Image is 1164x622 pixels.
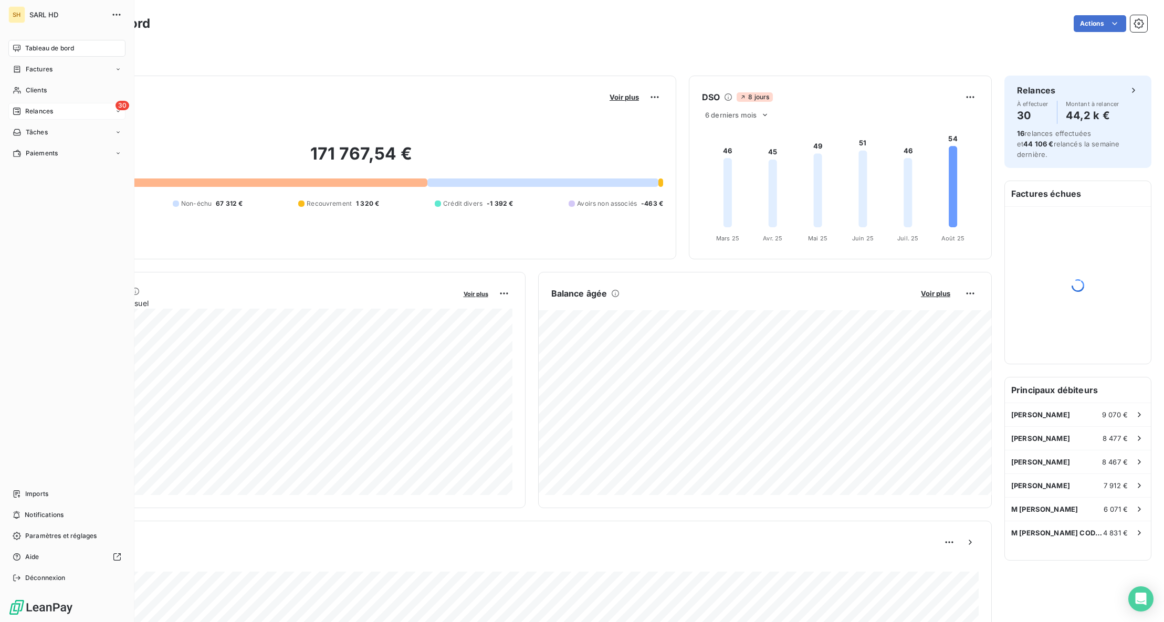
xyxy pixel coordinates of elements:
[1102,458,1128,466] span: 8 467 €
[25,531,97,541] span: Paramètres et réglages
[1066,107,1119,124] h4: 44,2 k €
[1017,129,1119,159] span: relances effectuées et relancés la semaine dernière.
[487,199,513,208] span: -1 392 €
[8,6,25,23] div: SH
[26,128,48,137] span: Tâches
[26,149,58,158] span: Paiements
[26,86,47,95] span: Clients
[25,552,39,562] span: Aide
[26,65,53,74] span: Factures
[356,199,379,208] span: 1 320 €
[1017,107,1048,124] h4: 30
[1011,434,1070,442] span: [PERSON_NAME]
[25,489,48,499] span: Imports
[1066,101,1119,107] span: Montant à relancer
[59,143,663,175] h2: 171 767,54 €
[1128,586,1153,612] div: Open Intercom Messenger
[1005,377,1151,403] h6: Principaux débiteurs
[1102,410,1128,419] span: 9 070 €
[8,103,125,120] a: 30Relances
[1017,129,1024,138] span: 16
[8,486,125,502] a: Imports
[307,199,352,208] span: Recouvrement
[1005,181,1151,206] h6: Factures échues
[25,510,64,520] span: Notifications
[25,107,53,116] span: Relances
[716,235,739,242] tspan: Mars 25
[1011,410,1070,419] span: [PERSON_NAME]
[29,10,105,19] span: SARL HD
[8,145,125,162] a: Paiements
[8,82,125,99] a: Clients
[1011,505,1078,513] span: M [PERSON_NAME]
[1103,434,1128,442] span: 8 477 €
[1074,15,1126,32] button: Actions
[897,235,918,242] tspan: Juil. 25
[918,289,953,298] button: Voir plus
[8,549,125,565] a: Aide
[852,235,874,242] tspan: Juin 25
[737,92,772,102] span: 8 jours
[464,290,488,298] span: Voir plus
[1011,481,1070,490] span: [PERSON_NAME]
[641,199,663,208] span: -463 €
[606,92,642,102] button: Voir plus
[1017,101,1048,107] span: À effectuer
[1023,140,1053,148] span: 44 106 €
[8,124,125,141] a: Tâches
[702,91,720,103] h6: DSO
[25,44,74,53] span: Tableau de bord
[216,199,243,208] span: 67 312 €
[808,235,827,242] tspan: Mai 25
[1104,505,1128,513] span: 6 071 €
[8,61,125,78] a: Factures
[59,298,456,309] span: Chiffre d'affaires mensuel
[763,235,782,242] tspan: Avr. 25
[8,528,125,544] a: Paramètres et réglages
[705,111,757,119] span: 6 derniers mois
[941,235,964,242] tspan: Août 25
[1011,458,1070,466] span: [PERSON_NAME]
[577,199,637,208] span: Avoirs non associés
[443,199,483,208] span: Crédit divers
[8,40,125,57] a: Tableau de bord
[610,93,639,101] span: Voir plus
[1011,529,1103,537] span: M [PERSON_NAME] CODIAMOUTOU
[1103,529,1128,537] span: 4 831 €
[921,289,950,298] span: Voir plus
[1017,84,1055,97] h6: Relances
[551,287,607,300] h6: Balance âgée
[460,289,491,298] button: Voir plus
[25,573,66,583] span: Déconnexion
[1104,481,1128,490] span: 7 912 €
[116,101,129,110] span: 30
[8,599,74,616] img: Logo LeanPay
[181,199,212,208] span: Non-échu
